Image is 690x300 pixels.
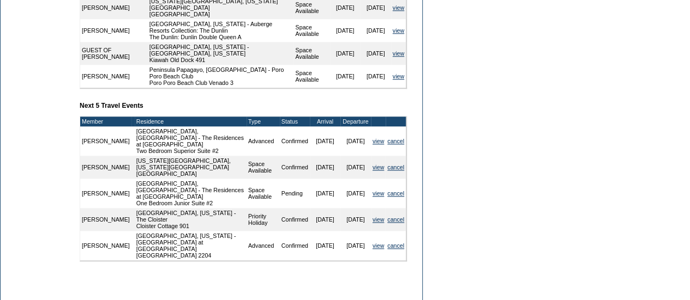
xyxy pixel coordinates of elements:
td: Confirmed [280,208,310,231]
a: view [373,216,384,223]
td: Priority Holiday [247,208,280,231]
td: [DATE] [340,208,371,231]
a: view [373,164,384,170]
td: [PERSON_NAME] [80,156,131,179]
td: GUEST OF [PERSON_NAME] [80,42,148,65]
td: [DATE] [340,156,371,179]
a: view [373,138,384,144]
td: [DATE] [310,179,340,208]
td: Space Available [247,179,280,208]
td: [DATE] [310,231,340,260]
td: [DATE] [310,208,340,231]
td: Arrival [310,117,340,126]
td: Space Available [293,65,329,88]
a: cancel [387,190,404,197]
td: [DATE] [340,126,371,156]
td: [DATE] [361,65,391,88]
td: Residence [135,117,247,126]
td: [PERSON_NAME] [80,19,148,42]
a: cancel [387,164,404,170]
td: [GEOGRAPHIC_DATA], [GEOGRAPHIC_DATA] - The Residences at [GEOGRAPHIC_DATA] Two Bedroom Superior S... [135,126,247,156]
a: view [393,73,404,79]
td: Confirmed [280,156,310,179]
td: [GEOGRAPHIC_DATA], [US_STATE] - Auberge Resorts Collection: The Dunlin The Dunlin: Dunlin Double ... [148,19,294,42]
td: Peninsula Papagayo, [GEOGRAPHIC_DATA] - Poro Poro Beach Club Poro Poro Beach Club Venado 3 [148,65,294,88]
td: Type [247,117,280,126]
td: [DATE] [310,156,340,179]
a: view [373,190,384,197]
td: [DATE] [340,179,371,208]
td: Advanced [247,126,280,156]
td: [US_STATE][GEOGRAPHIC_DATA], [US_STATE][GEOGRAPHIC_DATA] [GEOGRAPHIC_DATA] [135,156,247,179]
a: cancel [387,242,404,249]
b: Next 5 Travel Events [80,102,143,109]
td: Space Available [247,156,280,179]
td: Confirmed [280,231,310,260]
td: [PERSON_NAME] [80,126,131,156]
td: [DATE] [310,126,340,156]
td: Advanced [247,231,280,260]
td: [GEOGRAPHIC_DATA], [US_STATE] - [GEOGRAPHIC_DATA], [US_STATE] Kiawah Old Dock 491 [148,42,294,65]
td: Space Available [293,19,329,42]
a: view [373,242,384,249]
td: Pending [280,179,310,208]
td: Departure [340,117,371,126]
td: [GEOGRAPHIC_DATA], [US_STATE] - The Cloister Cloister Cottage 901 [135,208,247,231]
td: Space Available [293,42,329,65]
td: [PERSON_NAME] [80,208,131,231]
a: cancel [387,138,404,144]
td: [GEOGRAPHIC_DATA], [US_STATE] - [GEOGRAPHIC_DATA] at [GEOGRAPHIC_DATA] [GEOGRAPHIC_DATA] 2204 [135,231,247,260]
td: [PERSON_NAME] [80,179,131,208]
td: Status [280,117,310,126]
td: Member [80,117,131,126]
td: [DATE] [330,42,361,65]
td: [DATE] [330,19,361,42]
td: [DATE] [330,65,361,88]
a: view [393,50,404,57]
td: [GEOGRAPHIC_DATA], [GEOGRAPHIC_DATA] - The Residences at [GEOGRAPHIC_DATA] One Bedroom Junior Sui... [135,179,247,208]
a: view [393,27,404,34]
td: [PERSON_NAME] [80,231,131,260]
td: [DATE] [361,19,391,42]
td: [DATE] [340,231,371,260]
a: view [393,4,404,11]
td: [PERSON_NAME] [80,65,148,88]
td: [DATE] [361,42,391,65]
a: cancel [387,216,404,223]
td: Confirmed [280,126,310,156]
